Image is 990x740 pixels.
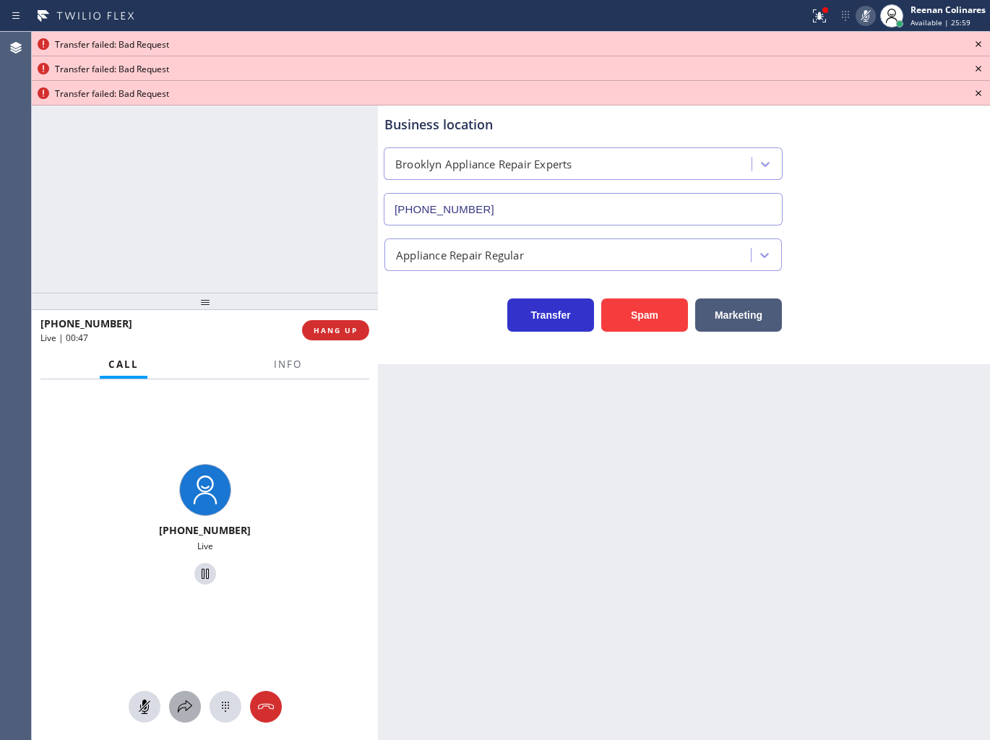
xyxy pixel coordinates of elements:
[250,691,282,723] button: Hang up
[194,563,216,585] button: Hold Customer
[601,298,688,332] button: Spam
[169,691,201,723] button: Open directory
[911,4,986,16] div: Reenan Colinares
[384,193,783,225] input: Phone Number
[695,298,782,332] button: Marketing
[159,523,251,537] span: [PHONE_NUMBER]
[395,156,572,173] div: Brooklyn Appliance Repair Experts
[856,6,876,26] button: Mute
[129,691,160,723] button: Mute
[314,325,358,335] span: HANG UP
[55,87,169,100] span: Transfer failed: Bad Request
[197,540,213,552] span: Live
[108,358,139,371] span: Call
[210,691,241,723] button: Open dialpad
[40,332,88,344] span: Live | 00:47
[55,38,169,51] span: Transfer failed: Bad Request
[265,350,311,379] button: Info
[55,63,169,75] span: Transfer failed: Bad Request
[396,246,524,263] div: Appliance Repair Regular
[302,320,369,340] button: HANG UP
[40,317,132,330] span: [PHONE_NUMBER]
[100,350,147,379] button: Call
[911,17,970,27] span: Available | 25:59
[274,358,302,371] span: Info
[384,115,782,134] div: Business location
[507,298,594,332] button: Transfer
